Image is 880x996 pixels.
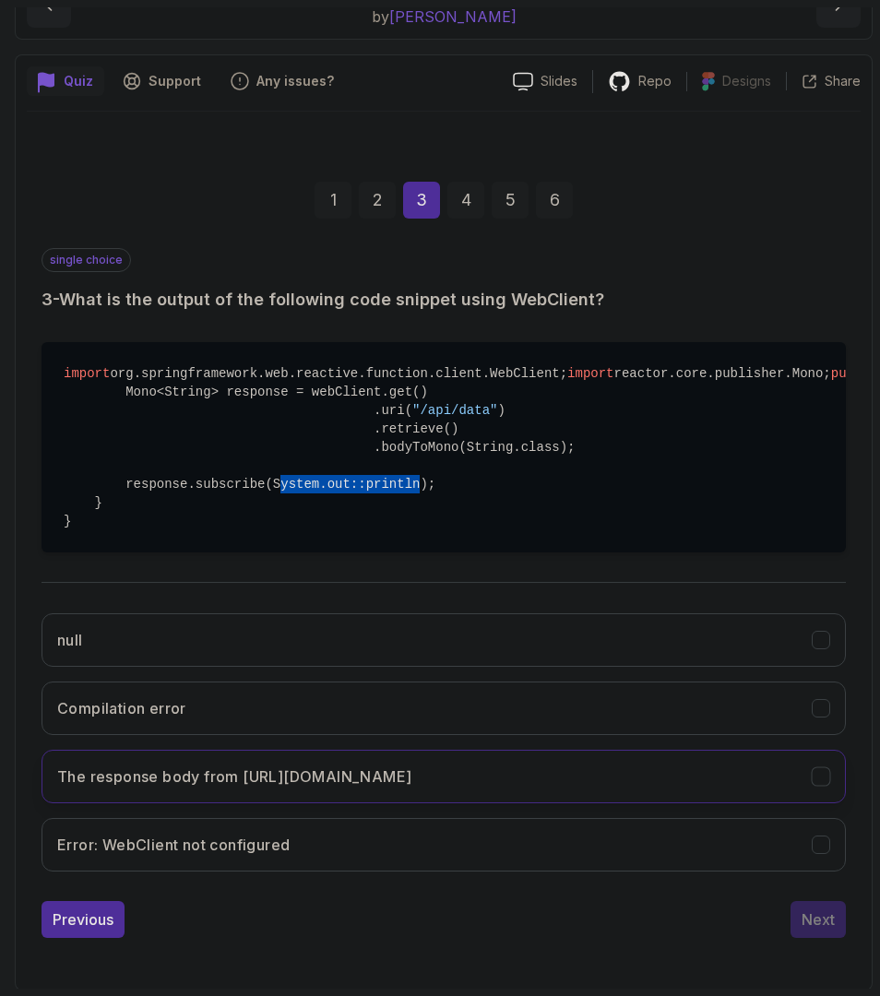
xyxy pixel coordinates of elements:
[256,72,334,90] p: Any issues?
[149,72,201,90] p: Support
[403,182,440,219] div: 3
[42,682,846,735] button: Compilation error
[64,72,93,90] p: Quiz
[722,72,771,90] p: Designs
[112,66,212,96] button: Support button
[42,287,846,313] h3: 3 - What is the output of the following code snippet using WebClient?
[42,901,125,938] button: Previous
[315,182,351,219] div: 1
[541,72,577,90] p: Slides
[447,182,484,219] div: 4
[372,6,517,28] p: by
[593,70,686,93] a: Repo
[791,901,846,938] button: Next
[220,66,345,96] button: Feedback button
[498,72,592,91] a: Slides
[42,818,846,871] button: Error: WebClient not configured
[42,342,846,552] pre: org.springframework.web.reactive.function.client.WebClient; reactor.core.publisher.Mono; { { WebC...
[27,66,104,96] button: quiz button
[492,182,529,219] div: 5
[64,366,110,381] span: import
[567,366,613,381] span: import
[831,366,877,381] span: public
[825,72,861,90] p: Share
[42,248,131,272] p: single choice
[57,765,411,788] h3: The response body from [URL][DOMAIN_NAME]
[42,613,846,667] button: null
[57,834,290,856] h3: Error: WebClient not configured
[536,182,573,219] div: 6
[53,908,113,931] div: Previous
[389,7,517,26] span: [PERSON_NAME]
[802,908,835,931] div: Next
[412,403,497,418] span: "/api/data"
[57,629,83,651] h3: null
[359,182,396,219] div: 2
[57,697,186,719] h3: Compilation error
[42,750,846,803] button: The response body from http://example.com/api/data
[638,72,672,90] p: Repo
[786,72,861,90] button: Share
